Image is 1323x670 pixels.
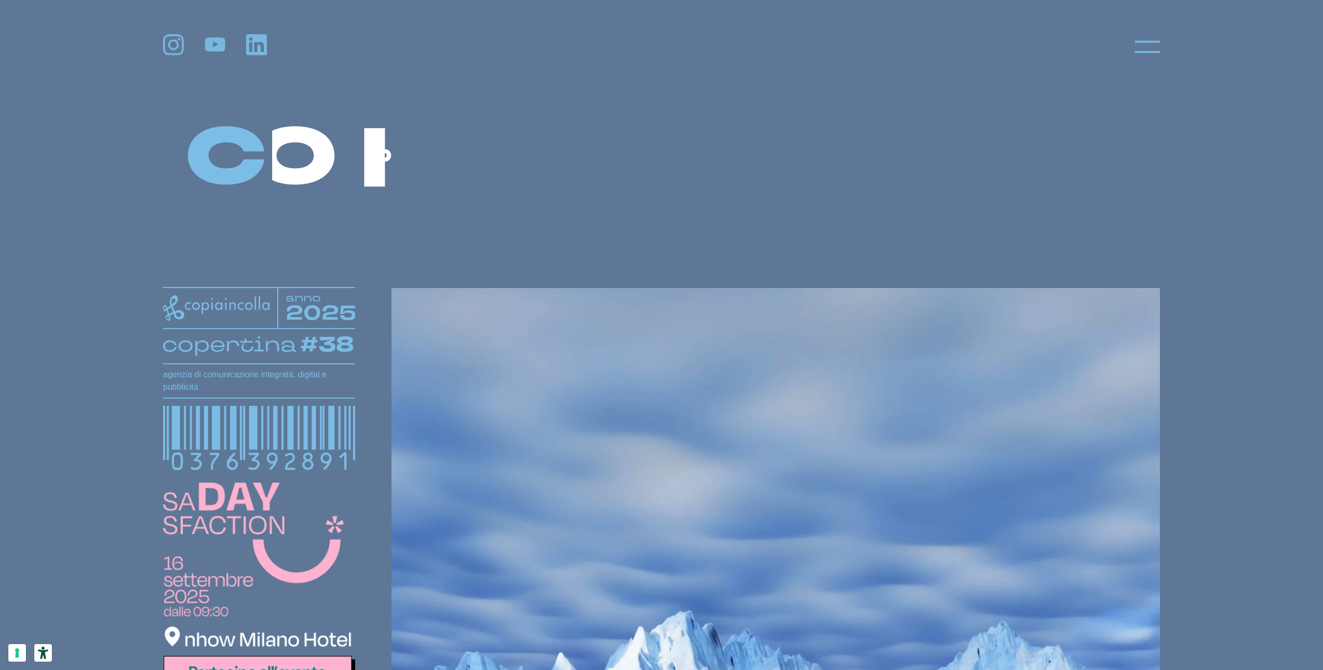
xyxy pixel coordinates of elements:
tspan: 2025 [286,299,356,327]
button: Le tue preferenze relative al consenso per le tecnologie di tracciamento [8,644,26,662]
tspan: anno [286,290,321,305]
tspan: copertina [162,331,296,358]
tspan: #38 [300,331,354,359]
button: Strumenti di accessibilità [34,644,52,662]
h1: agenzia di comunicazione integrata, digital e pubblicità [163,368,355,393]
